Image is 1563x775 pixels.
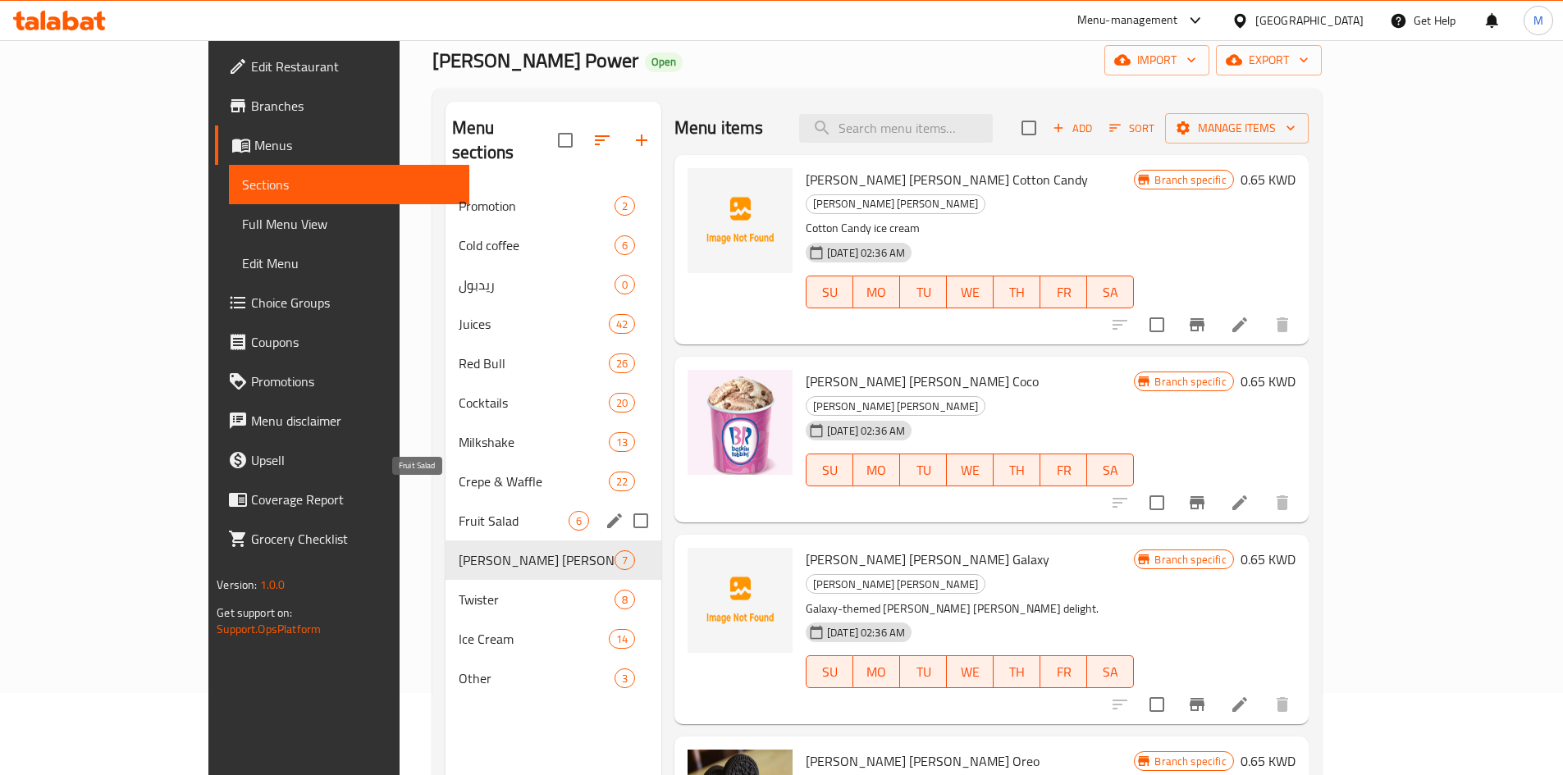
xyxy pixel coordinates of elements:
[251,332,456,352] span: Coupons
[452,116,558,165] h2: Menu sections
[688,548,793,653] img: Baskin Robbins Galaxy
[615,668,635,688] div: items
[446,619,661,659] div: Ice Cream14
[459,668,615,688] div: Other
[548,123,583,157] span: Select all sections
[1177,305,1217,344] button: Branch-specific-item
[615,671,634,686] span: 3
[217,574,257,595] span: Version:
[1047,660,1081,684] span: FR
[1094,458,1127,482] span: SA
[459,393,609,413] div: Cocktails
[994,454,1040,486] button: TH
[459,353,609,373] span: Red Bull
[459,235,615,255] span: Cold coffee
[1094,280,1127,304] span: SA
[446,186,661,226] div: Promotion2
[1140,308,1174,342] span: Select to update
[459,550,615,570] div: Baskin Robbins
[610,356,634,372] span: 26
[1230,695,1250,714] a: Edit menu item
[806,749,1040,773] span: [PERSON_NAME] [PERSON_NAME] Oreo
[615,553,634,568] span: 7
[1229,50,1309,71] span: export
[900,276,947,308] button: TU
[1230,315,1250,335] a: Edit menu item
[799,114,993,143] input: search
[807,575,985,594] span: [PERSON_NAME] [PERSON_NAME]
[446,659,661,698] div: Other3
[1000,458,1034,482] span: TH
[459,550,615,570] span: [PERSON_NAME] [PERSON_NAME]
[947,655,994,688] button: WE
[1177,685,1217,724] button: Branch-specific-item
[806,547,1049,572] span: [PERSON_NAME] [PERSON_NAME] Galaxy
[907,458,940,482] span: TU
[806,454,853,486] button: SU
[860,280,893,304] span: MO
[615,235,635,255] div: items
[1046,116,1099,141] span: Add item
[820,423,912,439] span: [DATE] 02:36 AM
[674,116,764,140] h2: Menu items
[1046,116,1099,141] button: Add
[217,618,321,640] a: Support.OpsPlatform
[610,474,634,490] span: 22
[1241,750,1296,773] h6: 0.65 KWD
[215,362,469,401] a: Promotions
[446,344,661,383] div: Red Bull26
[251,293,456,312] span: Choice Groups
[1140,687,1174,722] span: Select to update
[615,590,635,609] div: items
[215,322,469,362] a: Coupons
[1040,454,1087,486] button: FR
[459,275,615,294] div: ريدبول
[1105,116,1159,141] button: Sort
[1148,552,1232,568] span: Branch specific
[1241,548,1296,571] h6: 0.65 KWD
[242,214,456,234] span: Full Menu View
[569,511,589,531] div: items
[1000,280,1034,304] span: TH
[615,550,635,570] div: items
[432,42,638,79] span: [PERSON_NAME] Power
[459,314,609,334] span: Juices
[688,370,793,475] img: Baskin Robbins Coco
[953,280,987,304] span: WE
[807,397,985,416] span: [PERSON_NAME] [PERSON_NAME]
[446,383,661,422] div: Cocktails20
[251,450,456,470] span: Upsell
[459,629,609,649] span: Ice Cream
[806,599,1134,619] p: Galaxy-themed [PERSON_NAME] [PERSON_NAME] delight.
[459,472,609,491] span: Crepe & Waffle
[446,501,661,540] div: Fruit Salad6edit
[853,454,900,486] button: MO
[251,372,456,391] span: Promotions
[609,432,635,452] div: items
[994,655,1040,688] button: TH
[1533,11,1543,30] span: M
[806,574,985,594] div: Baskin Robbins
[1087,655,1134,688] button: SA
[806,396,985,416] div: Baskin Robbins
[217,602,292,623] span: Get support on:
[1263,685,1302,724] button: delete
[645,55,683,69] span: Open
[610,395,634,411] span: 20
[446,180,661,704] nav: Menu sections
[215,86,469,125] a: Branches
[446,580,661,619] div: Twister8
[994,276,1040,308] button: TH
[615,275,635,294] div: items
[806,167,1088,192] span: [PERSON_NAME] [PERSON_NAME] Cotton Candy
[251,411,456,431] span: Menu disclaimer
[1117,50,1196,71] span: import
[1140,486,1174,520] span: Select to update
[1050,119,1095,138] span: Add
[688,168,793,273] img: Baskin Robbins Cotton Candy
[806,369,1039,394] span: [PERSON_NAME] [PERSON_NAME] Coco
[907,660,940,684] span: TU
[806,194,985,214] div: Baskin Robbins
